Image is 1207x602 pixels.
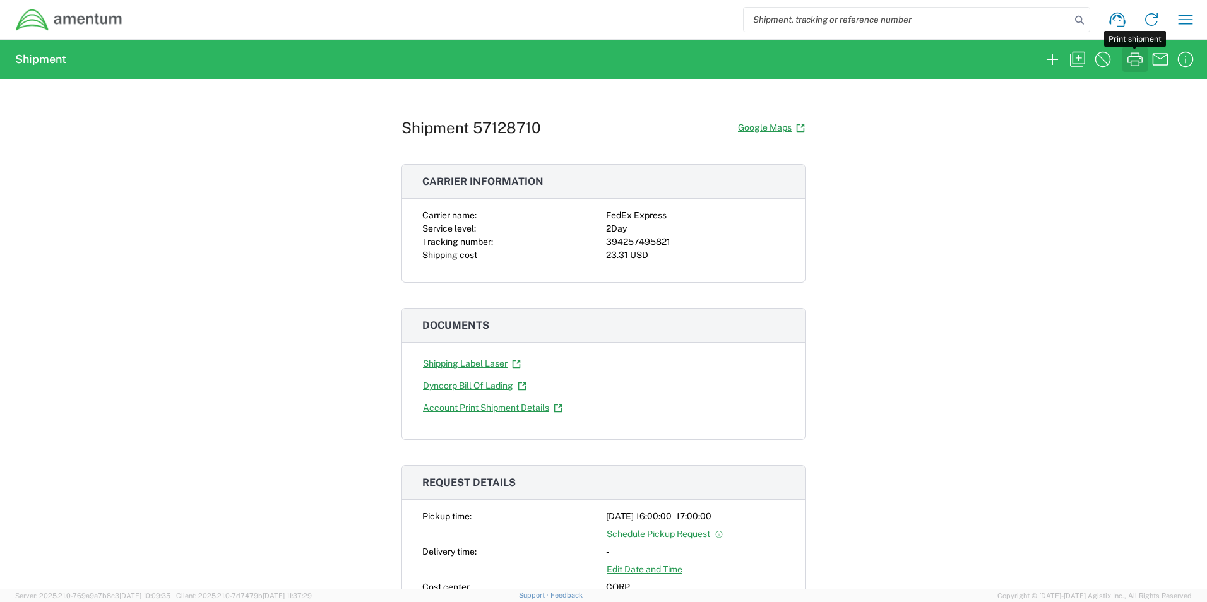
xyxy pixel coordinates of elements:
[606,523,724,545] a: Schedule Pickup Request
[606,510,785,523] div: [DATE] 16:00:00 - 17:00:00
[997,590,1192,601] span: Copyright © [DATE]-[DATE] Agistix Inc., All Rights Reserved
[606,209,785,222] div: FedEx Express
[606,581,785,594] div: CORP
[422,582,470,592] span: Cost center
[422,175,544,187] span: Carrier information
[15,592,170,599] span: Server: 2025.21.0-769a9a7b8c3
[422,476,516,488] span: Request details
[422,250,477,260] span: Shipping cost
[519,591,550,599] a: Support
[550,591,583,599] a: Feedback
[606,558,683,581] a: Edit Date and Time
[737,117,806,139] a: Google Maps
[15,52,66,67] h2: Shipment
[606,235,785,249] div: 394257495821
[422,546,477,557] span: Delivery time:
[15,8,123,32] img: dyncorp
[263,592,312,599] span: [DATE] 11:37:29
[422,223,476,233] span: Service level:
[744,8,1071,32] input: Shipment, tracking or reference number
[606,222,785,235] div: 2Day
[606,545,785,558] div: -
[401,119,541,137] h1: Shipment 57128710
[119,592,170,599] span: [DATE] 10:09:35
[422,319,489,331] span: Documents
[606,249,785,262] div: 23.31 USD
[422,237,493,247] span: Tracking number:
[176,592,312,599] span: Client: 2025.21.0-7d7479b
[422,375,527,397] a: Dyncorp Bill Of Lading
[422,511,472,521] span: Pickup time:
[422,353,521,375] a: Shipping Label Laser
[422,397,563,419] a: Account Print Shipment Details
[422,210,477,220] span: Carrier name:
